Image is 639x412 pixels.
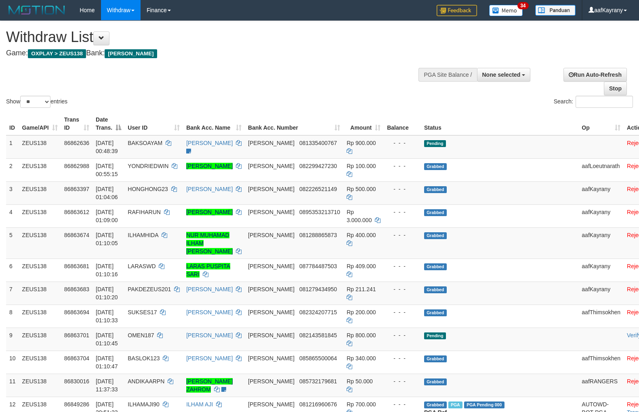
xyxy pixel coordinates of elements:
th: Date Trans.: activate to sort column descending [92,112,124,135]
span: ILHAMHIDA [128,232,158,238]
td: aafKayrany [578,181,624,204]
span: 86863701 [64,332,89,338]
span: [DATE] 01:10:45 [96,332,118,347]
span: [DATE] 00:48:39 [96,140,118,154]
label: Show entries [6,96,67,108]
a: LARAS PUSPITA SARI [186,263,230,277]
span: [PERSON_NAME] [248,378,294,385]
td: ZEUS138 [19,204,61,227]
span: [DATE] 01:10:47 [96,355,118,370]
td: 9 [6,328,19,351]
span: Rp 400.000 [347,232,376,238]
span: Copy 082226521149 to clipboard [299,186,337,192]
td: aafThimsokhen [578,351,624,374]
td: aafKayrany [578,259,624,282]
a: [PERSON_NAME] [186,332,233,338]
span: Rp 100.000 [347,163,376,169]
span: PAKDEZEUS201 [128,286,171,292]
span: 86863397 [64,186,89,192]
td: 11 [6,374,19,397]
span: BAKSOAYAM [128,140,162,146]
span: [DATE] 01:04:06 [96,186,118,200]
th: User ID: activate to sort column ascending [124,112,183,135]
a: [PERSON_NAME] [186,309,233,315]
span: Grabbed [424,163,447,170]
td: ZEUS138 [19,181,61,204]
span: YONDRIEDWIN [128,163,168,169]
td: aafRANGERS [578,374,624,397]
span: Copy 082324207715 to clipboard [299,309,337,315]
td: aafKayrany [578,227,624,259]
a: [PERSON_NAME] [186,286,233,292]
span: Grabbed [424,309,447,316]
h1: Withdraw List [6,29,418,45]
span: ANDIKAARPN [128,378,164,385]
span: Pending [424,140,446,147]
td: ZEUS138 [19,135,61,159]
div: - - - [387,231,418,239]
div: - - - [387,162,418,170]
div: - - - [387,308,418,316]
span: Rp 3.000.000 [347,209,372,223]
span: Copy 081216960676 to clipboard [299,401,337,408]
span: [DATE] 01:10:33 [96,309,118,324]
a: NUR MUHAMAD ILHAM [PERSON_NAME] [186,232,233,254]
th: Game/API: activate to sort column ascending [19,112,61,135]
span: [PERSON_NAME] [248,263,294,269]
span: Copy 081288865873 to clipboard [299,232,337,238]
span: [PERSON_NAME] [248,232,294,238]
div: - - - [387,185,418,193]
td: 8 [6,305,19,328]
td: ZEUS138 [19,158,61,181]
td: aafThimsokhen [578,305,624,328]
span: OMEN187 [128,332,154,338]
span: Rp 800.000 [347,332,376,338]
a: [PERSON_NAME] ZAHROM [186,378,233,393]
div: - - - [387,285,418,293]
img: panduan.png [535,5,576,16]
div: PGA Site Balance / [418,68,477,82]
span: 86863612 [64,209,89,215]
div: - - - [387,377,418,385]
td: ZEUS138 [19,374,61,397]
th: Balance [384,112,421,135]
span: Copy 087784487503 to clipboard [299,263,337,269]
a: [PERSON_NAME] [186,140,233,146]
h4: Game: Bank: [6,49,418,57]
span: [DATE] 01:09:00 [96,209,118,223]
span: [PERSON_NAME] [248,209,294,215]
a: Stop [604,82,627,95]
td: 5 [6,227,19,259]
span: Copy 081335400767 to clipboard [299,140,337,146]
span: 86863681 [64,263,89,269]
span: [PERSON_NAME] [248,309,294,315]
span: Marked by aafRornrotha [448,401,462,408]
td: 4 [6,204,19,227]
label: Search: [554,96,633,108]
span: Copy 085865500064 to clipboard [299,355,337,362]
a: ILHAM AJI [186,401,213,408]
span: ILHAMAJI90 [128,401,160,408]
span: [PERSON_NAME] [248,286,294,292]
span: 86863674 [64,232,89,238]
th: ID [6,112,19,135]
span: Rp 409.000 [347,263,376,269]
td: ZEUS138 [19,227,61,259]
span: None selected [482,71,521,78]
div: - - - [387,139,418,147]
td: aafLoeutnarath [578,158,624,181]
span: Grabbed [424,286,447,293]
span: [DATE] 01:10:16 [96,263,118,277]
div: - - - [387,208,418,216]
div: - - - [387,400,418,408]
span: [PERSON_NAME] [248,401,294,408]
span: [PERSON_NAME] [105,49,157,58]
span: Grabbed [424,263,447,270]
td: ZEUS138 [19,305,61,328]
td: 1 [6,135,19,159]
span: Grabbed [424,232,447,239]
span: [PERSON_NAME] [248,163,294,169]
select: Showentries [20,96,50,108]
span: 86862988 [64,163,89,169]
span: BASLOK123 [128,355,160,362]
